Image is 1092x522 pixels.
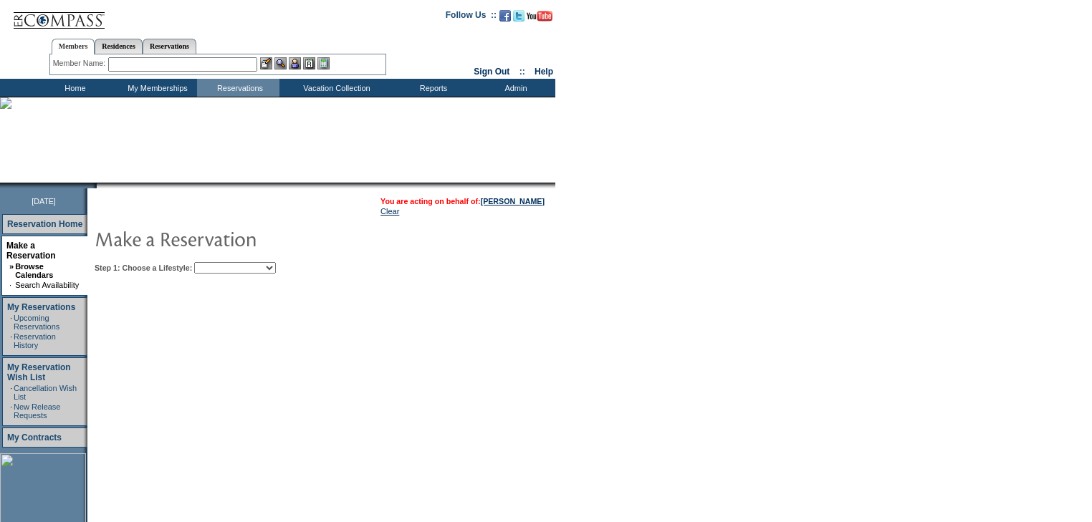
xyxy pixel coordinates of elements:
[7,302,75,312] a: My Reservations
[14,384,77,401] a: Cancellation Wish List
[7,432,62,443] a: My Contracts
[527,11,552,21] img: Subscribe to our YouTube Channel
[14,314,59,331] a: Upcoming Reservations
[95,39,143,54] a: Residences
[7,362,71,382] a: My Reservation Wish List
[6,241,56,261] a: Make a Reservation
[481,197,545,206] a: [PERSON_NAME]
[52,39,95,54] a: Members
[260,57,272,69] img: b_edit.gif
[391,79,473,97] td: Reports
[14,402,60,420] a: New Release Requests
[14,332,56,349] a: Reservation History
[32,197,56,206] span: [DATE]
[499,14,511,23] a: Become our fan on Facebook
[513,14,525,23] a: Follow us on Twitter
[10,332,12,349] td: ·
[15,262,53,279] a: Browse Calendars
[95,264,192,272] b: Step 1: Choose a Lifestyle:
[9,262,14,271] b: »
[9,281,14,289] td: ·
[15,281,79,289] a: Search Availability
[10,314,12,331] td: ·
[446,9,497,26] td: Follow Us ::
[32,79,115,97] td: Home
[197,79,279,97] td: Reservations
[474,67,509,77] a: Sign Out
[380,207,399,216] a: Clear
[535,67,553,77] a: Help
[499,10,511,21] img: Become our fan on Facebook
[279,79,391,97] td: Vacation Collection
[527,14,552,23] a: Subscribe to our YouTube Channel
[513,10,525,21] img: Follow us on Twitter
[92,183,97,188] img: promoShadowLeftCorner.gif
[115,79,197,97] td: My Memberships
[7,219,82,229] a: Reservation Home
[303,57,315,69] img: Reservations
[473,79,555,97] td: Admin
[53,57,108,69] div: Member Name:
[143,39,196,54] a: Reservations
[10,402,12,420] td: ·
[10,384,12,401] td: ·
[97,183,98,188] img: blank.gif
[519,67,525,77] span: ::
[317,57,330,69] img: b_calculator.gif
[380,197,545,206] span: You are acting on behalf of:
[274,57,287,69] img: View
[95,224,381,253] img: pgTtlMakeReservation.gif
[289,57,301,69] img: Impersonate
